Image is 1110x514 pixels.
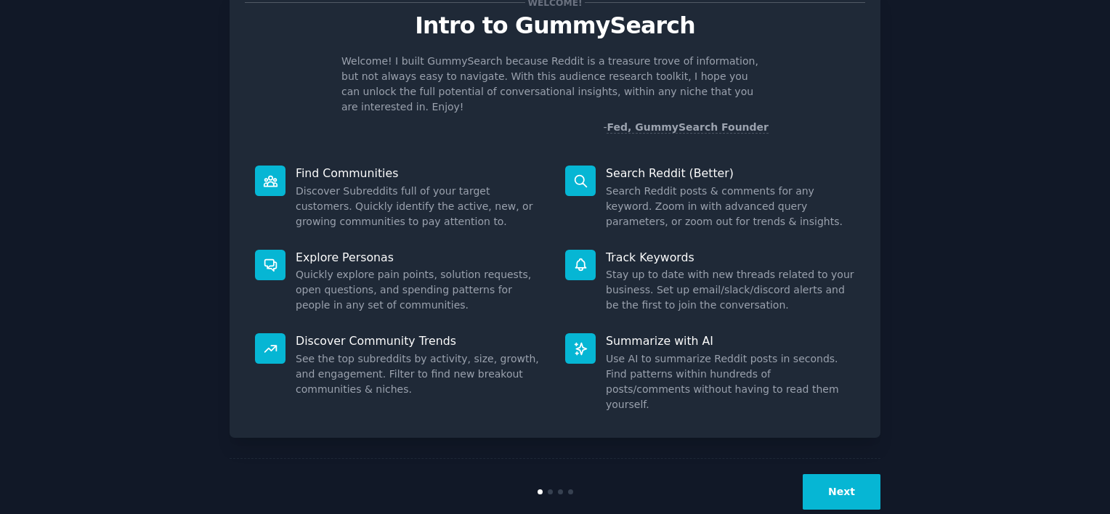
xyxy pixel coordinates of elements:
[341,54,769,115] p: Welcome! I built GummySearch because Reddit is a treasure trove of information, but not always ea...
[606,184,855,229] dd: Search Reddit posts & comments for any keyword. Zoom in with advanced query parameters, or zoom o...
[296,184,545,229] dd: Discover Subreddits full of your target customers. Quickly identify the active, new, or growing c...
[607,121,769,134] a: Fed, GummySearch Founder
[606,250,855,265] p: Track Keywords
[296,267,545,313] dd: Quickly explore pain points, solution requests, open questions, and spending patterns for people ...
[296,250,545,265] p: Explore Personas
[296,333,545,348] p: Discover Community Trends
[296,351,545,397] dd: See the top subreddits by activity, size, growth, and engagement. Filter to find new breakout com...
[803,474,880,510] button: Next
[296,166,545,181] p: Find Communities
[606,166,855,181] p: Search Reddit (Better)
[606,351,855,412] dd: Use AI to summarize Reddit posts in seconds. Find patterns within hundreds of posts/comments with...
[606,333,855,348] p: Summarize with AI
[245,13,865,38] p: Intro to GummySearch
[603,120,769,135] div: -
[606,267,855,313] dd: Stay up to date with new threads related to your business. Set up email/slack/discord alerts and ...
